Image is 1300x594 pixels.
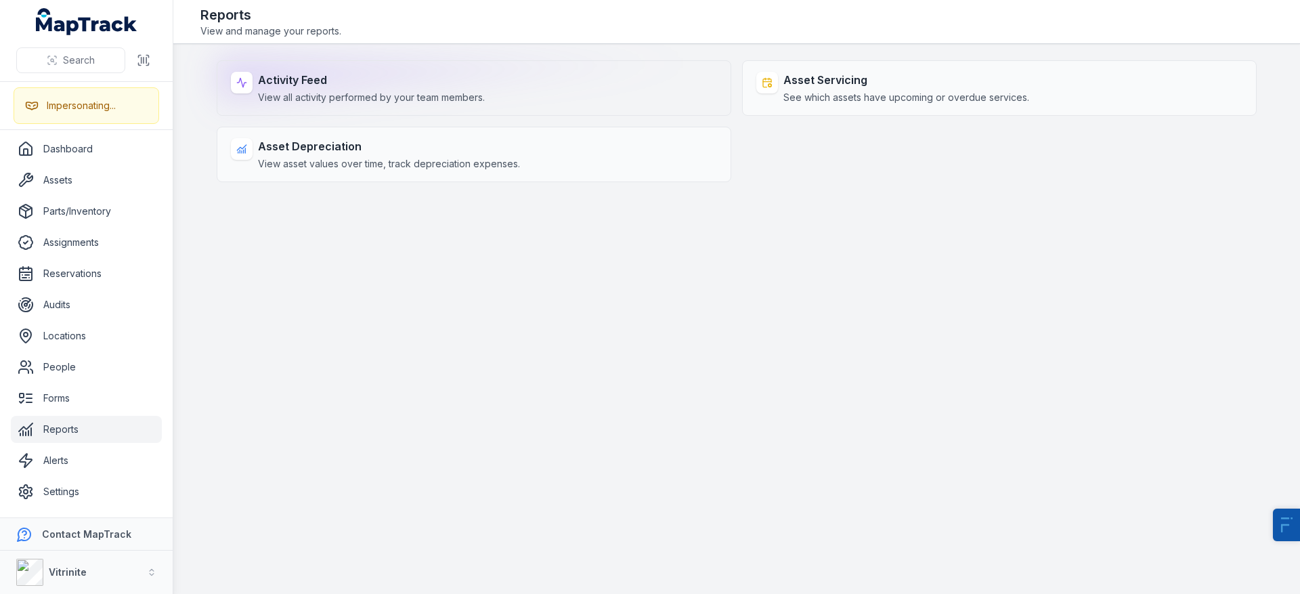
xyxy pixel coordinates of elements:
a: Forms [11,385,162,412]
h2: Reports [200,5,341,24]
a: Asset DepreciationView asset values over time, track depreciation expenses. [217,127,731,182]
strong: Activity Feed [258,72,485,88]
a: Settings [11,478,162,505]
a: Parts/Inventory [11,198,162,225]
div: Impersonating... [47,99,116,112]
a: Audits [11,291,162,318]
a: Assignments [11,229,162,256]
a: Alerts [11,447,162,474]
button: Search [16,47,125,73]
a: Reports [11,416,162,443]
a: Activity FeedView all activity performed by your team members. [217,60,731,116]
span: View all activity performed by your team members. [258,91,485,104]
span: View and manage your reports. [200,24,341,38]
a: Asset ServicingSee which assets have upcoming or overdue services. [742,60,1257,116]
span: Search [63,54,95,67]
span: See which assets have upcoming or overdue services. [783,91,1029,104]
span: View asset values over time, track depreciation expenses. [258,157,520,171]
a: MapTrack [36,8,137,35]
strong: Asset Depreciation [258,138,520,154]
strong: Vitrinite [49,566,87,578]
a: Reservations [11,260,162,287]
strong: Contact MapTrack [42,528,131,540]
a: Assets [11,167,162,194]
a: Locations [11,322,162,349]
strong: Asset Servicing [783,72,1029,88]
a: People [11,354,162,381]
a: Dashboard [11,135,162,163]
